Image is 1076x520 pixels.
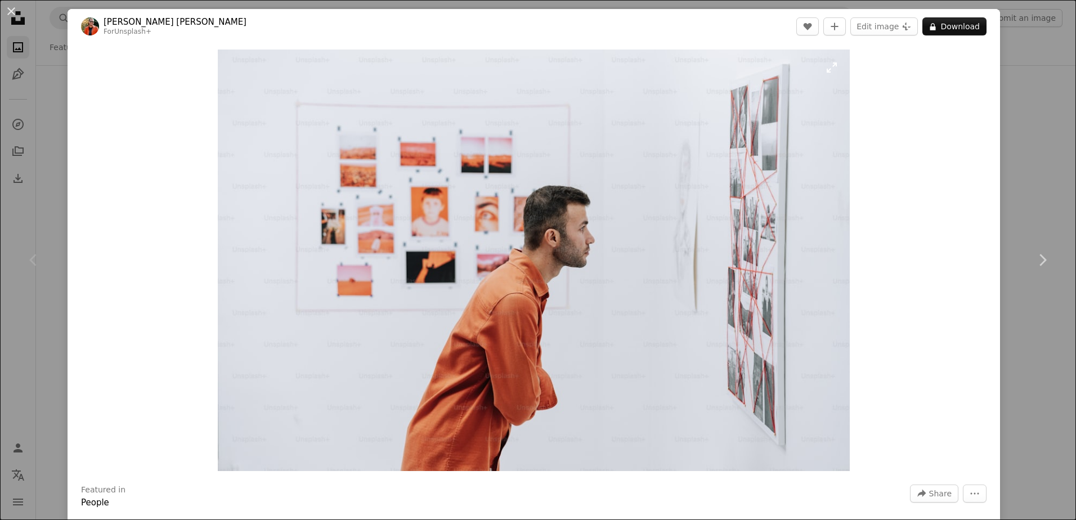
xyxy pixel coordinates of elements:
[929,485,952,502] span: Share
[218,50,850,471] img: Man examining a collage of images on a wall.
[922,17,987,35] button: Download
[81,497,109,508] a: People
[81,17,99,35] img: Go to Ahmet Kurt's profile
[104,16,246,28] a: [PERSON_NAME] [PERSON_NAME]
[963,485,987,503] button: More Actions
[910,485,958,503] button: Share this image
[823,17,846,35] button: Add to Collection
[114,28,151,35] a: Unsplash+
[850,17,918,35] button: Edit image
[218,50,850,471] button: Zoom in on this image
[104,28,246,37] div: For
[796,17,819,35] button: Like
[1008,206,1076,314] a: Next
[81,485,125,496] h3: Featured in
